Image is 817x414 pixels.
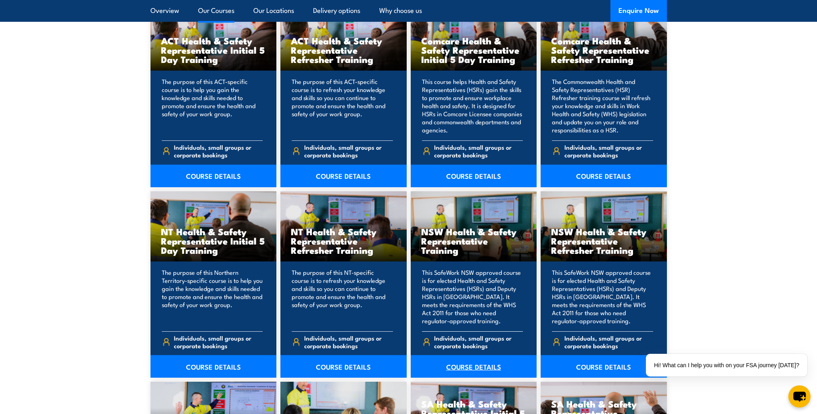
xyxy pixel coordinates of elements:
[541,355,667,378] a: COURSE DETAILS
[421,36,527,64] h3: Comcare Health & Safety Representative Initial 5 Day Training
[421,227,527,255] h3: NSW Health & Safety Representative Training
[292,77,393,134] p: The purpose of this ACT-specific course is to refresh your knowledge and skills so you can contin...
[174,334,263,349] span: Individuals, small groups or corporate bookings
[564,143,653,159] span: Individuals, small groups or corporate bookings
[422,268,523,325] p: This SafeWork NSW approved course is for elected Health and Safety Representatives (HSRs) and Dep...
[304,143,393,159] span: Individuals, small groups or corporate bookings
[162,268,263,325] p: The purpose of this Northern Territory-specific course is to help you gain the knowledge and skil...
[541,165,667,187] a: COURSE DETAILS
[646,354,807,376] div: Hi! What can I help you with on your FSA journey [DATE]?
[434,143,523,159] span: Individuals, small groups or corporate bookings
[291,36,396,64] h3: ACT Health & Safety Representative Refresher Training
[304,334,393,349] span: Individuals, small groups or corporate bookings
[564,334,653,349] span: Individuals, small groups or corporate bookings
[174,143,263,159] span: Individuals, small groups or corporate bookings
[551,36,656,64] h3: Comcare Health & Safety Representative Refresher Training
[422,77,523,134] p: This course helps Health and Safety Representatives (HSRs) gain the skills to promote and ensure ...
[162,77,263,134] p: The purpose of this ACT-specific course is to help you gain the knowledge and skills needed to pr...
[161,227,266,255] h3: NT Health & Safety Representative Initial 5 Day Training
[434,334,523,349] span: Individuals, small groups or corporate bookings
[150,165,277,187] a: COURSE DETAILS
[280,355,407,378] a: COURSE DETAILS
[788,385,811,408] button: chat-button
[411,165,537,187] a: COURSE DETAILS
[161,36,266,64] h3: ACT Health & Safety Representative Initial 5 Day Training
[552,77,653,134] p: The Commonwealth Health and Safety Representatives (HSR) Refresher training course will refresh y...
[292,268,393,325] p: The purpose of this NT-specific course is to refresh your knowledge and skills so you can continu...
[551,227,656,255] h3: NSW Health & Safety Representative Refresher Training
[150,355,277,378] a: COURSE DETAILS
[411,355,537,378] a: COURSE DETAILS
[552,268,653,325] p: This SafeWork NSW approved course is for elected Health and Safety Representatives (HSRs) and Dep...
[280,165,407,187] a: COURSE DETAILS
[291,227,396,255] h3: NT Health & Safety Representative Refresher Training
